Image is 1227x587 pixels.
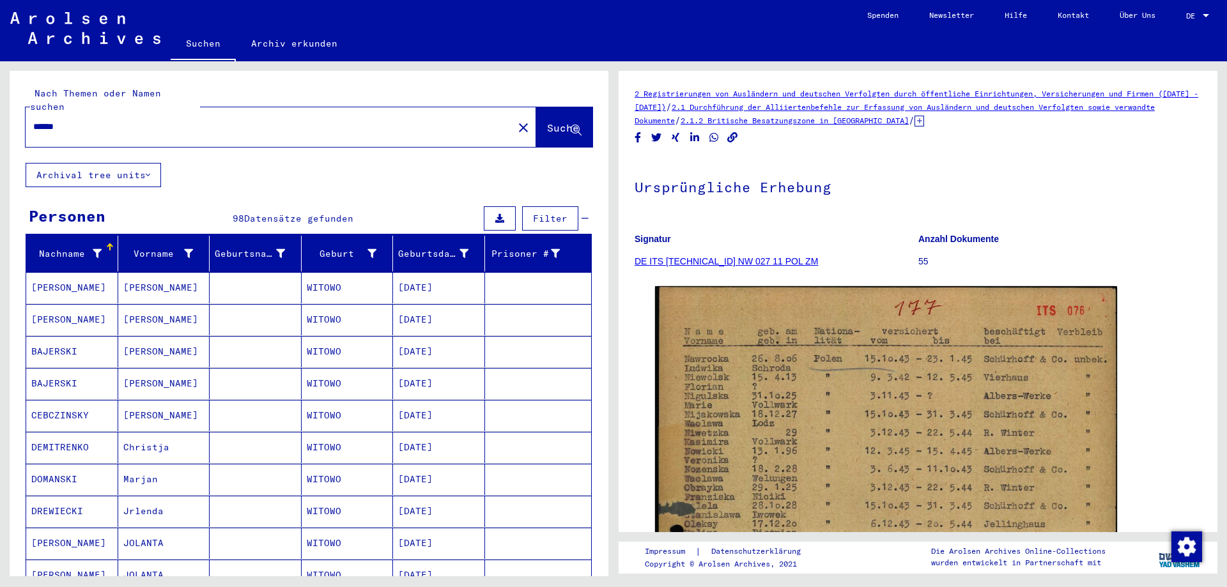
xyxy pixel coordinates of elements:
mat-header-cell: Prisoner # [485,236,592,271]
mat-cell: DOMANSKI [26,464,118,495]
img: Arolsen_neg.svg [10,12,160,44]
mat-cell: WITOWO [302,528,394,559]
mat-cell: [PERSON_NAME] [26,528,118,559]
button: Filter [522,206,578,231]
b: Signatur [635,234,671,244]
mat-cell: [DATE] [393,400,485,431]
div: Nachname [31,243,118,264]
mat-header-cell: Geburt‏ [302,236,394,271]
div: Vorname [123,243,210,264]
mat-cell: WITOWO [302,368,394,399]
mat-cell: [DATE] [393,528,485,559]
a: Suchen [171,28,236,61]
span: DE [1186,11,1200,20]
mat-cell: [DATE] [393,336,485,367]
mat-cell: WITOWO [302,464,394,495]
mat-cell: Jrlenda [118,496,210,527]
mat-cell: DREWIECKI [26,496,118,527]
mat-cell: WITOWO [302,272,394,303]
mat-cell: CEBCZINSKY [26,400,118,431]
a: 2 Registrierungen von Ausländern und deutschen Verfolgten durch öffentliche Einrichtungen, Versic... [635,89,1198,112]
mat-cell: [DATE] [393,272,485,303]
mat-cell: [PERSON_NAME] [26,272,118,303]
mat-cell: Christja [118,432,210,463]
div: Personen [29,204,105,227]
mat-cell: JOLANTA [118,528,210,559]
mat-cell: [DATE] [393,496,485,527]
a: Archiv erkunden [236,28,353,59]
p: Die Arolsen Archives Online-Collections [931,545,1106,557]
p: Copyright © Arolsen Archives, 2021 [645,558,816,570]
mat-label: Nach Themen oder Namen suchen [30,88,161,112]
div: Nachname [31,247,102,261]
div: Geburt‏ [307,247,377,261]
mat-header-cell: Geburtsname [210,236,302,271]
mat-cell: [PERSON_NAME] [118,336,210,367]
div: | [645,545,816,558]
mat-header-cell: Nachname [26,236,118,271]
div: Geburtsname [215,243,301,264]
p: 55 [918,255,1201,268]
mat-cell: WITOWO [302,400,394,431]
button: Share on Xing [669,130,683,146]
mat-cell: [DATE] [393,432,485,463]
span: / [666,101,672,112]
span: Filter [533,213,567,224]
div: Vorname [123,247,194,261]
div: Prisoner # [490,247,560,261]
button: Copy link [726,130,739,146]
mat-cell: [PERSON_NAME] [118,272,210,303]
div: Geburtsname [215,247,285,261]
mat-cell: BAJERSKI [26,368,118,399]
button: Clear [511,114,536,140]
div: Geburtsdatum [398,247,468,261]
button: Suche [536,107,592,147]
span: / [909,114,914,126]
a: Impressum [645,545,695,558]
mat-cell: [PERSON_NAME] [118,400,210,431]
span: 98 [233,213,244,224]
a: 2.1.2 Britische Besatzungszone in [GEOGRAPHIC_DATA] [681,116,909,125]
img: Zustimmung ändern [1171,531,1202,562]
mat-cell: [PERSON_NAME] [118,304,210,335]
span: / [675,114,681,126]
button: Share on LinkedIn [688,130,702,146]
span: Suche [547,121,579,134]
mat-cell: WITOWO [302,432,394,463]
mat-cell: [PERSON_NAME] [118,368,210,399]
div: Geburtsdatum [398,243,484,264]
img: yv_logo.png [1156,541,1204,573]
mat-cell: [DATE] [393,464,485,495]
button: Share on Twitter [650,130,663,146]
b: Anzahl Dokumente [918,234,999,244]
mat-cell: [DATE] [393,368,485,399]
span: Datensätze gefunden [244,213,353,224]
a: Datenschutzerklärung [701,545,816,558]
button: Share on Facebook [631,130,645,146]
mat-cell: DEMITRENKO [26,432,118,463]
mat-cell: BAJERSKI [26,336,118,367]
p: wurden entwickelt in Partnerschaft mit [931,557,1106,568]
a: 2.1 Durchführung der Alliiertenbefehle zur Erfassung von Ausländern und deutschen Verfolgten sowi... [635,102,1155,125]
a: DE ITS [TECHNICAL_ID] NW 027 11 POL ZM [635,256,818,266]
mat-header-cell: Geburtsdatum [393,236,485,271]
button: Share on WhatsApp [707,130,721,146]
mat-cell: [DATE] [393,304,485,335]
mat-cell: [PERSON_NAME] [26,304,118,335]
mat-cell: WITOWO [302,336,394,367]
mat-cell: WITOWO [302,496,394,527]
mat-cell: Marjan [118,464,210,495]
div: Geburt‏ [307,243,393,264]
h1: Ursprüngliche Erhebung [635,158,1201,214]
mat-icon: close [516,120,531,135]
div: Prisoner # [490,243,576,264]
mat-header-cell: Vorname [118,236,210,271]
button: Archival tree units [26,163,161,187]
mat-cell: WITOWO [302,304,394,335]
